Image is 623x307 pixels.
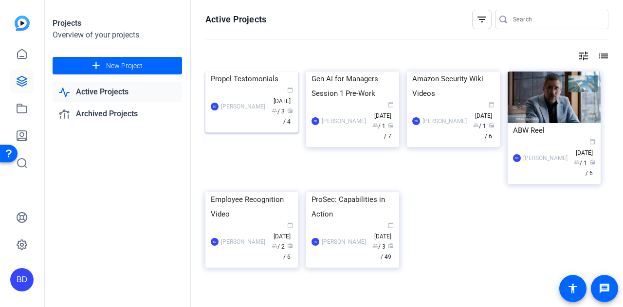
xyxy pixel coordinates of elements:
[489,102,495,108] span: calendar_today
[523,153,568,163] div: [PERSON_NAME]
[589,139,595,144] span: calendar_today
[205,14,266,25] h1: Active Projects
[283,243,293,260] span: / 6
[53,18,182,29] div: Projects
[322,116,366,126] div: [PERSON_NAME]
[211,238,219,246] div: BD
[485,123,495,140] span: / 6
[311,72,394,101] div: Gen AI for Managers Session 1 Pre-Work
[322,237,366,247] div: [PERSON_NAME]
[473,123,486,129] span: / 1
[272,243,277,249] span: group
[221,102,265,111] div: [PERSON_NAME]
[272,108,285,115] span: / 3
[599,283,610,294] mat-icon: message
[388,243,394,249] span: radio
[311,192,394,221] div: ProSec: Capabilities in Action
[53,104,182,124] a: Archived Projects
[272,108,277,113] span: group
[53,82,182,102] a: Active Projects
[388,102,394,108] span: calendar_today
[586,160,595,177] span: / 6
[287,87,293,93] span: calendar_today
[489,122,495,128] span: radio
[597,50,608,62] mat-icon: list
[381,243,394,260] span: / 49
[422,116,467,126] div: [PERSON_NAME]
[513,123,595,138] div: ABW Reel
[513,154,521,162] div: BD
[372,243,378,249] span: group
[311,238,319,246] div: PA
[372,122,378,128] span: group
[372,243,385,250] span: / 3
[211,192,293,221] div: Employee Recognition Video
[567,283,579,294] mat-icon: accessibility
[589,159,595,165] span: radio
[274,223,293,240] span: [DATE]
[211,103,219,110] div: BD
[412,72,495,101] div: Amazon Security Wiki Videos
[388,122,394,128] span: radio
[388,222,394,228] span: calendar_today
[106,61,143,71] span: New Project
[311,117,319,125] div: BD
[473,122,479,128] span: group
[574,159,580,165] span: group
[90,60,102,72] mat-icon: add
[372,123,385,129] span: / 1
[384,123,394,140] span: / 7
[374,223,394,240] span: [DATE]
[10,268,34,291] div: BD
[283,108,293,125] span: / 4
[211,72,293,86] div: Propel Testomonials
[15,16,30,31] img: blue-gradient.svg
[287,108,293,113] span: radio
[53,57,182,74] button: New Project
[221,237,265,247] div: [PERSON_NAME]
[412,117,420,125] div: BD
[272,243,285,250] span: / 2
[287,243,293,249] span: radio
[53,29,182,41] div: Overview of your projects
[513,14,601,25] input: Search
[578,50,589,62] mat-icon: tune
[574,160,587,166] span: / 1
[287,222,293,228] span: calendar_today
[476,14,488,25] mat-icon: filter_list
